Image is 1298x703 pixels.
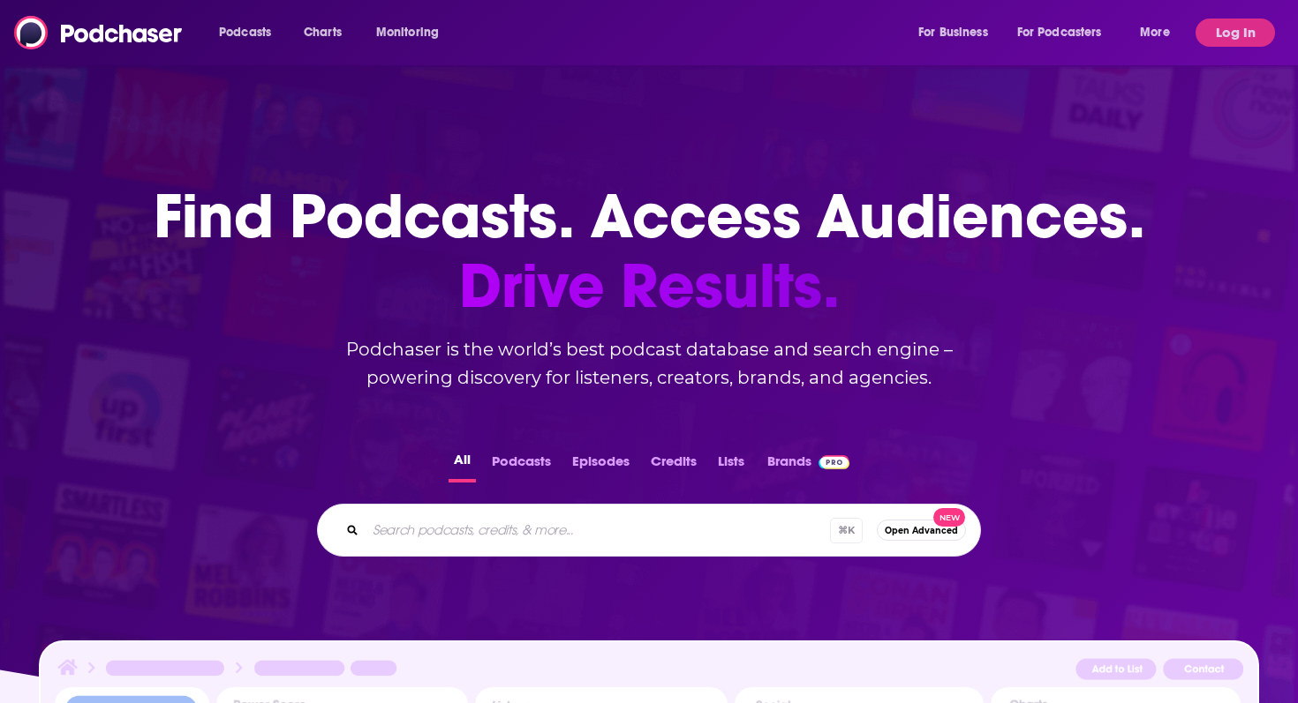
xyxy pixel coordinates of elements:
button: Podcasts [487,448,556,482]
span: Monitoring [376,20,439,45]
span: Podcasts [219,20,271,45]
button: open menu [207,19,294,47]
button: Lists [713,448,750,482]
span: Open Advanced [885,526,958,535]
input: Search podcasts, credits, & more... [366,516,830,544]
img: Podchaser Pro [819,455,849,469]
span: Drive Results. [154,251,1145,321]
span: For Podcasters [1017,20,1102,45]
span: For Business [918,20,988,45]
h2: Podchaser is the world’s best podcast database and search engine – powering discovery for listene... [296,335,1002,392]
button: open menu [1128,19,1192,47]
button: Log In [1196,19,1275,47]
span: More [1140,20,1170,45]
button: open menu [906,19,1010,47]
a: Charts [292,19,352,47]
span: ⌘ K [830,518,863,543]
button: Episodes [567,448,635,482]
button: open menu [1006,19,1128,47]
img: Podchaser - Follow, Share and Rate Podcasts [14,16,184,49]
h1: Find Podcasts. Access Audiences. [154,182,1145,321]
span: Charts [304,20,342,45]
span: New [933,508,965,527]
button: open menu [364,19,462,47]
img: Podcast Insights Header [55,656,1243,687]
button: All [449,448,476,482]
div: Search podcasts, credits, & more... [317,504,981,557]
button: Credits [645,448,702,482]
button: Open AdvancedNew [877,520,966,541]
a: BrandsPodchaser Pro [767,448,849,482]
